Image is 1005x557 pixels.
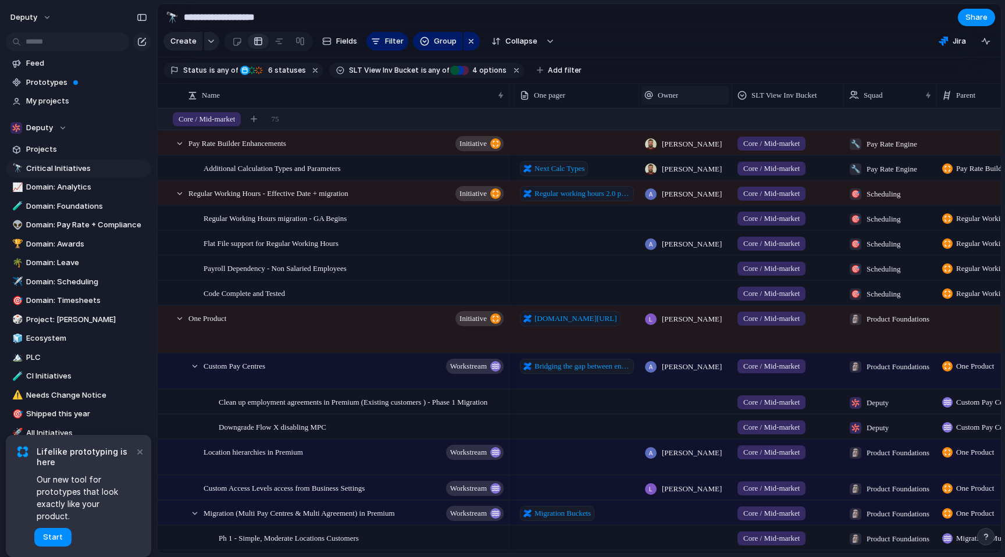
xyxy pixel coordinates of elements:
span: any of [427,65,450,76]
span: My projects [26,95,147,107]
a: My projects [6,92,151,110]
span: Our new tool for prototypes that look exactly like your product. [37,473,134,522]
div: 🧊 [12,332,20,345]
div: 🎲Project: [PERSON_NAME] [6,311,151,329]
button: 🎯 [10,295,22,306]
span: 4 [469,66,479,74]
button: initiative [455,136,504,151]
a: 🌴Domain: Leave [6,254,151,272]
span: is [421,65,427,76]
span: Critical Initiatives [26,163,147,174]
span: Product Foundations [867,483,929,495]
button: Add filter [530,62,589,78]
button: isany of [207,64,240,77]
span: Migration (Multi Pay Centres & Multi Agreement) in Premium [204,506,395,519]
span: [PERSON_NAME] [662,188,722,200]
span: Core / Mid-market [743,397,800,408]
span: 6 [265,66,275,74]
div: 🎯 [850,263,861,275]
span: Filter [385,35,404,47]
a: Next Calc Types [520,161,588,176]
span: Needs Change Notice [26,390,147,401]
span: deputy [10,12,37,23]
a: [DOMAIN_NAME][URL] [520,311,621,326]
a: 🔭Critical Initiatives [6,160,151,177]
div: 🧪 [12,199,20,213]
button: isany of [419,64,452,77]
span: Pay Rate Builder Enhancements [188,136,286,149]
span: Share [965,12,988,23]
div: 📈 [12,181,20,194]
button: workstream [446,481,504,496]
div: 🔭 [12,162,20,175]
span: Name [202,90,220,101]
span: Domain: Scheduling [26,276,147,288]
span: Lifelike prototyping is here [37,447,134,467]
div: 🎯 [850,288,861,300]
span: Domain: Foundations [26,201,147,212]
span: Additional Calculation Types and Parameters [204,161,341,174]
span: Core / Mid-market [743,263,800,274]
span: Ecosystem [26,333,147,344]
span: [PERSON_NAME] [662,138,722,150]
div: 🔧 [850,138,861,150]
span: Status [183,65,207,76]
button: 🧪 [10,201,22,212]
div: 🗿 [850,533,861,545]
span: Collapse [505,35,537,47]
span: any of [215,65,238,76]
a: 🎯Shipped this year [6,405,151,423]
a: 🎯Domain: Timesheets [6,292,151,309]
button: Start [34,528,72,547]
span: All Initiatives [26,427,147,439]
a: 🏆Domain: Awards [6,235,151,253]
span: Fields [336,35,357,47]
span: Domain: Timesheets [26,295,147,306]
button: 🎲 [10,314,22,326]
div: 🏔️ [12,351,20,364]
div: 🧪CI Initiatives [6,367,151,385]
span: Domain: Awards [26,238,147,250]
div: 🎯 [850,213,861,225]
div: 🗿 [850,361,861,373]
button: 🎯 [10,408,22,420]
span: Ph 1 - Simple, Moderate Locations Customers [219,531,359,544]
div: 🧪Domain: Foundations [6,198,151,215]
span: Product Foundations [867,508,929,520]
div: 🗿 [850,508,861,520]
span: [DOMAIN_NAME][URL] [534,313,617,324]
a: 🏔️PLC [6,349,151,366]
span: Core / Mid-market [743,508,800,519]
span: Regular Working Hours - Effective Date + migration [188,186,348,199]
span: Clean up employment agreements in Premium (Existing customers ) - Phase 1 Migration [219,395,487,408]
div: 🎯 [12,294,20,308]
span: Deputy [867,397,889,409]
button: 🏔️ [10,352,22,363]
a: ⚠️Needs Change Notice [6,387,151,404]
span: Location hierarchies in Premium [204,445,303,458]
span: One pager [534,90,565,101]
span: [PERSON_NAME] [662,238,722,250]
span: Start [43,531,63,543]
span: Domain: Pay Rate + Compliance [26,219,147,231]
button: Fields [318,32,362,51]
span: Core / Mid-market [743,360,800,372]
span: Next Calc Types [534,163,585,174]
span: Domain: Analytics [26,181,147,193]
a: Bridging the gap between enterprise and premium - Location Hierarchies Pay Centers and Export [520,359,634,374]
span: workstream [450,505,487,522]
button: 🚀 [10,427,22,439]
button: Deputy [6,119,151,137]
span: Core / Mid-market [743,188,800,199]
span: SLT View Inv Bucket [349,65,419,76]
button: workstream [446,359,504,374]
span: options [469,65,507,76]
span: [PERSON_NAME] [662,483,722,495]
div: 🌴 [12,256,20,270]
span: Payroll Dependency - Non Salaried Employees [204,261,347,274]
span: initiative [459,135,487,152]
a: 🧊Ecosystem [6,330,151,347]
